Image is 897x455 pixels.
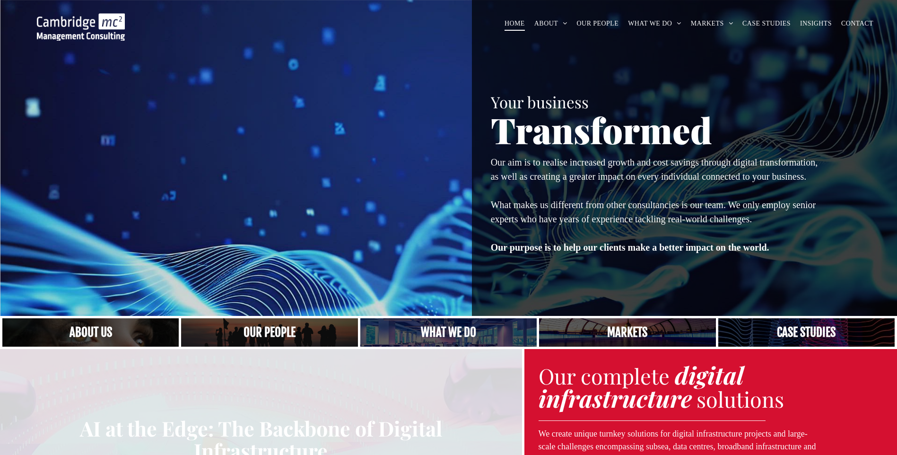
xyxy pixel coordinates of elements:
[491,106,712,153] span: Transformed
[697,385,784,413] span: solutions
[572,16,624,31] a: OUR PEOPLE
[491,91,589,112] span: Your business
[181,318,357,347] a: A crowd in silhouette at sunset, on a rise or lookout point
[491,242,769,253] strong: Our purpose is to help our clients make a better impact on the world.
[836,16,878,31] a: CONTACT
[360,318,537,347] a: A yoga teacher lifting his whole body off the ground in the peacock pose
[491,157,818,182] span: Our aim is to realise increased growth and cost savings through digital transformation, as well a...
[539,361,670,390] span: Our complete
[539,382,692,414] strong: infrastructure
[2,318,179,347] a: Close up of woman's face, centered on her eyes
[795,16,836,31] a: INSIGHTS
[491,200,816,224] span: What makes us different from other consultancies is our team. We only employ senior experts who h...
[675,359,744,391] strong: digital
[686,16,738,31] a: MARKETS
[500,16,530,31] a: HOME
[623,16,686,31] a: WHAT WE DO
[530,16,572,31] a: ABOUT
[37,13,125,41] img: Go to Homepage
[738,16,795,31] a: CASE STUDIES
